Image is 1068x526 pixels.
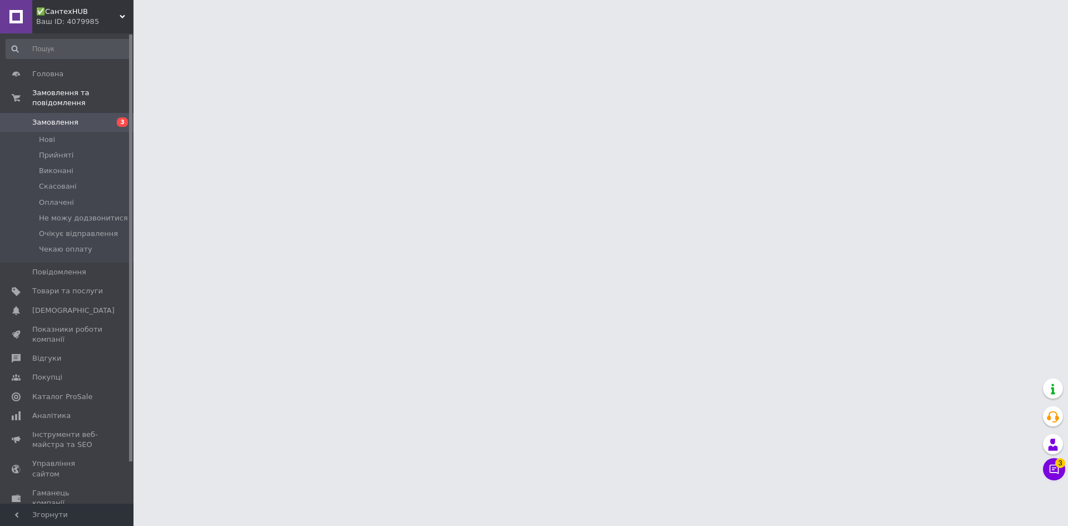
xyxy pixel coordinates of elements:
span: Головна [32,69,63,79]
span: 3 [117,117,128,127]
span: Оплачені [39,198,74,208]
span: Нові [39,135,55,145]
span: 3 [1055,458,1065,468]
span: Замовлення та повідомлення [32,88,133,108]
span: Виконані [39,166,73,176]
span: Замовлення [32,117,78,127]
span: Повідомлення [32,267,86,277]
span: Чекаю оплату [39,244,92,254]
span: Управління сайтом [32,459,103,479]
span: Показники роботи компанії [32,325,103,345]
span: Аналітика [32,411,71,421]
input: Пошук [6,39,131,59]
span: Скасовані [39,181,77,191]
span: Покупці [32,372,62,382]
button: Чат з покупцем3 [1043,458,1065,480]
span: Каталог ProSale [32,392,92,402]
span: [DEMOGRAPHIC_DATA] [32,306,115,316]
span: Не можу додзвонитися [39,213,128,223]
span: ✅СантехHUB [36,7,120,17]
span: Інструменти веб-майстра та SEO [32,430,103,450]
div: Ваш ID: 4079985 [36,17,133,27]
span: Прийняті [39,150,73,160]
span: Відгуки [32,353,61,363]
span: Товари та послуги [32,286,103,296]
span: Гаманець компанії [32,488,103,508]
span: Очікує відправлення [39,229,118,239]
